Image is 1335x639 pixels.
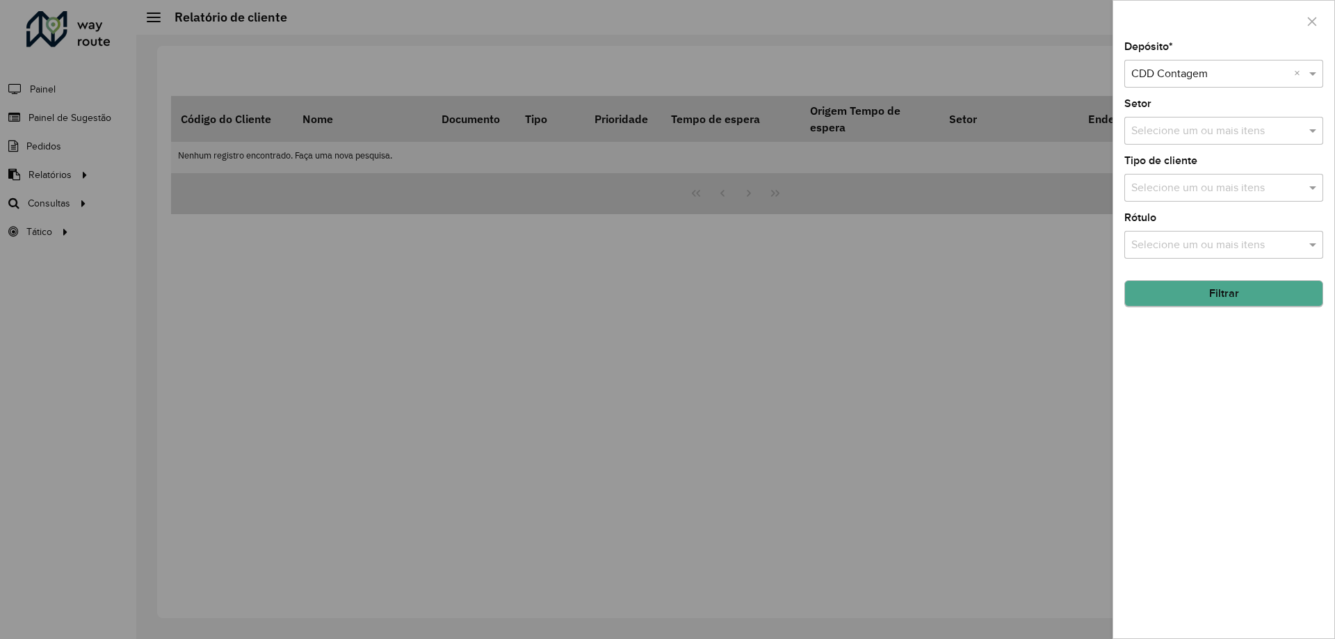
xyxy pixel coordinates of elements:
[1294,65,1306,82] span: Clear all
[1124,152,1197,169] label: Tipo de cliente
[1124,209,1156,226] label: Rótulo
[1124,280,1323,307] button: Filtrar
[1124,38,1173,55] label: Depósito
[1124,95,1151,112] label: Setor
